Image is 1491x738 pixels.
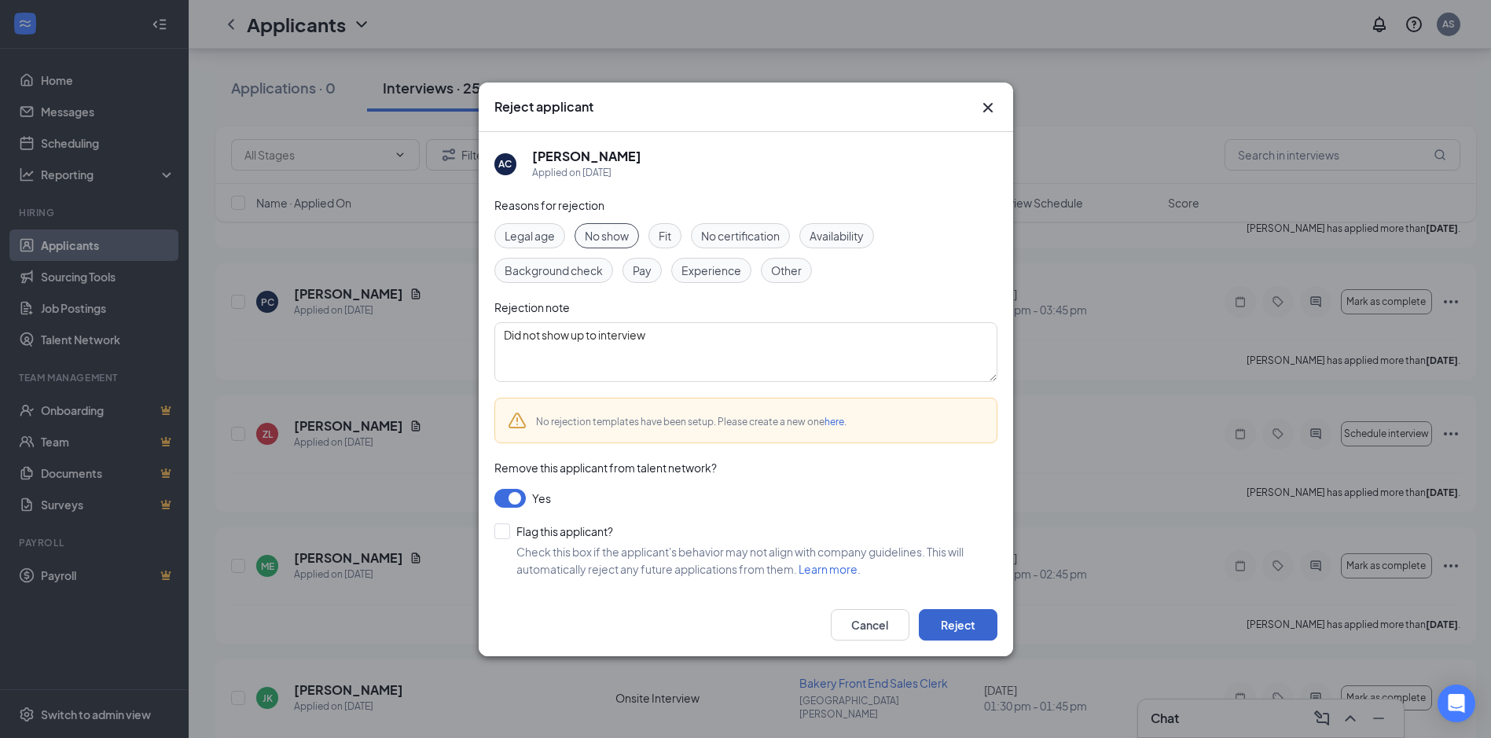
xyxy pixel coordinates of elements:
button: Close [979,98,997,117]
span: Yes [532,489,551,508]
span: Legal age [505,227,555,244]
button: Reject [919,609,997,641]
div: Applied on [DATE] [532,165,641,181]
svg: Cross [979,98,997,117]
span: No certification [701,227,780,244]
h3: Reject applicant [494,98,593,116]
span: Background check [505,262,603,279]
span: Reasons for rejection [494,198,604,212]
span: No show [585,227,629,244]
a: here [824,416,844,428]
span: Pay [633,262,652,279]
span: Other [771,262,802,279]
span: No rejection templates have been setup. Please create a new one . [536,416,846,428]
textarea: Did not show up to interview [494,322,997,382]
span: Check this box if the applicant's behavior may not align with company guidelines. This will autom... [516,545,964,576]
div: AC [498,157,512,171]
span: Experience [681,262,741,279]
span: Remove this applicant from talent network? [494,461,717,475]
h5: [PERSON_NAME] [532,148,641,165]
span: Fit [659,227,671,244]
span: Availability [810,227,864,244]
span: Rejection note [494,300,570,314]
svg: Warning [508,411,527,430]
button: Cancel [831,609,909,641]
a: Learn more. [799,562,861,576]
div: Open Intercom Messenger [1438,685,1475,722]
